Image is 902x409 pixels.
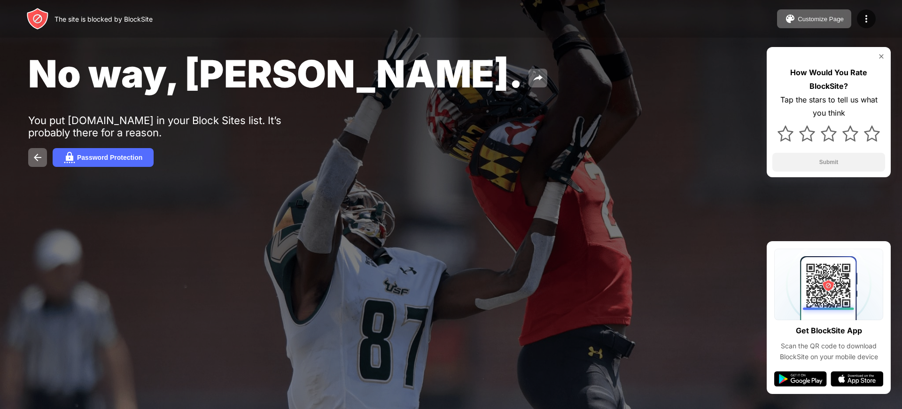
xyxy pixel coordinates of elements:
[774,371,827,386] img: google-play.svg
[28,114,319,139] div: You put [DOMAIN_NAME] in your Block Sites list. It’s probably there for a reason.
[28,51,523,96] span: No way, [PERSON_NAME].
[53,148,154,167] button: Password Protection
[26,8,49,30] img: header-logo.svg
[774,341,883,362] div: Scan the QR code to download BlockSite on your mobile device
[798,16,844,23] div: Customize Page
[774,249,883,320] img: qrcode.svg
[785,13,796,24] img: pallet.svg
[772,93,885,120] div: Tap the stars to tell us what you think
[777,9,851,28] button: Customize Page
[821,126,837,142] img: star.svg
[778,126,793,142] img: star.svg
[861,13,872,24] img: menu-icon.svg
[864,126,880,142] img: star.svg
[54,15,153,23] div: The site is blocked by BlockSite
[532,72,544,84] img: share.svg
[77,154,142,161] div: Password Protection
[64,152,75,163] img: password.svg
[772,66,885,93] div: How Would You Rate BlockSite?
[831,371,883,386] img: app-store.svg
[799,126,815,142] img: star.svg
[878,53,885,60] img: rate-us-close.svg
[842,126,858,142] img: star.svg
[32,152,43,163] img: back.svg
[796,324,862,338] div: Get BlockSite App
[772,153,885,172] button: Submit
